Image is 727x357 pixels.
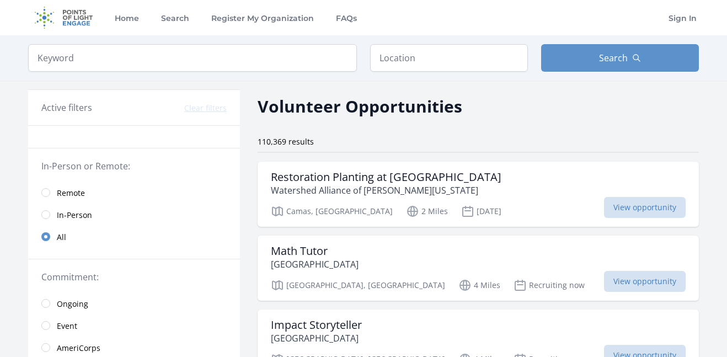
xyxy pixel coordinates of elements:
[41,159,227,173] legend: In-Person or Remote:
[41,270,227,284] legend: Commitment:
[28,44,357,72] input: Keyword
[57,321,77,332] span: Event
[458,279,500,292] p: 4 Miles
[57,188,85,199] span: Remote
[57,299,88,310] span: Ongoing
[271,170,501,184] h3: Restoration Planting at [GEOGRAPHIC_DATA]
[271,184,501,197] p: Watershed Alliance of [PERSON_NAME][US_STATE]
[57,232,66,243] span: All
[258,94,462,119] h2: Volunteer Opportunities
[461,205,501,218] p: [DATE]
[514,279,585,292] p: Recruiting now
[258,162,699,227] a: Restoration Planting at [GEOGRAPHIC_DATA] Watershed Alliance of [PERSON_NAME][US_STATE] Camas, [G...
[604,271,686,292] span: View opportunity
[271,318,362,332] h3: Impact Storyteller
[28,204,240,226] a: In-Person
[184,103,227,114] button: Clear filters
[57,210,92,221] span: In-Person
[271,332,362,345] p: [GEOGRAPHIC_DATA]
[541,44,699,72] button: Search
[604,197,686,218] span: View opportunity
[406,205,448,218] p: 2 Miles
[28,226,240,248] a: All
[271,279,445,292] p: [GEOGRAPHIC_DATA], [GEOGRAPHIC_DATA]
[271,258,359,271] p: [GEOGRAPHIC_DATA]
[28,292,240,315] a: Ongoing
[271,205,393,218] p: Camas, [GEOGRAPHIC_DATA]
[599,51,628,65] span: Search
[258,236,699,301] a: Math Tutor [GEOGRAPHIC_DATA] [GEOGRAPHIC_DATA], [GEOGRAPHIC_DATA] 4 Miles Recruiting now View opp...
[57,343,100,354] span: AmeriCorps
[41,101,92,114] h3: Active filters
[28,182,240,204] a: Remote
[370,44,528,72] input: Location
[258,136,314,147] span: 110,369 results
[28,315,240,337] a: Event
[271,244,359,258] h3: Math Tutor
